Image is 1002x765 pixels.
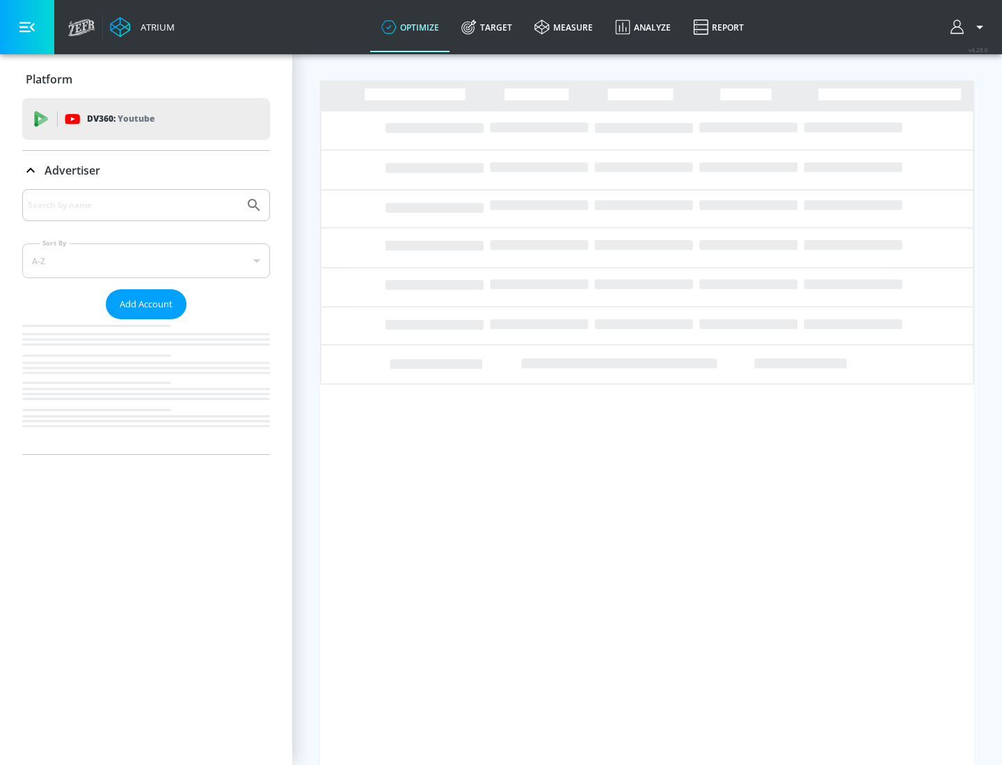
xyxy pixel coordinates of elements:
a: measure [523,2,604,52]
a: Atrium [110,17,175,38]
nav: list of Advertiser [22,319,270,454]
a: Target [450,2,523,52]
div: A-Z [22,243,270,278]
div: Advertiser [22,151,270,190]
a: optimize [370,2,450,52]
label: Sort By [40,239,70,248]
div: Atrium [135,21,175,33]
div: DV360: Youtube [22,98,270,140]
span: v 4.28.0 [969,46,988,54]
p: Platform [26,72,72,87]
p: Youtube [118,111,154,126]
div: Advertiser [22,189,270,454]
input: Search by name [28,196,239,214]
span: Add Account [120,296,173,312]
a: Report [682,2,755,52]
p: DV360: [87,111,154,127]
div: Platform [22,60,270,99]
button: Add Account [106,289,186,319]
a: Analyze [604,2,682,52]
p: Advertiser [45,163,100,178]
